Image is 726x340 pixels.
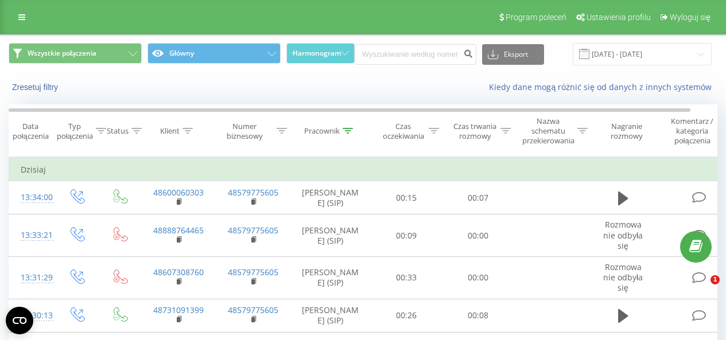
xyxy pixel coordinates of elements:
[21,267,44,289] div: 13:31:29
[153,267,204,278] a: 48607308760
[371,181,442,214] td: 00:15
[371,214,442,257] td: 00:09
[452,122,498,141] div: Czas trwania rozmowy
[442,257,514,299] td: 00:00
[371,257,442,299] td: 00:33
[228,267,278,278] a: 48579775605
[371,299,442,332] td: 00:26
[228,304,278,315] a: 48579775605
[687,275,715,303] iframe: Intercom live chat
[355,44,476,65] input: Wyszukiwanie według numeru
[153,304,204,315] a: 48731091399
[603,219,643,251] span: Rozmowa nie odbyła się
[9,82,64,92] button: Zresetuj filtry
[21,224,44,247] div: 13:33:21
[506,13,566,22] span: Program poleceń
[603,261,643,293] span: Rozmowa nie odbyła się
[290,257,371,299] td: [PERSON_NAME] (SIP)
[293,49,341,57] span: Harmonogram
[57,122,93,141] div: Typ połączenia
[107,126,129,136] div: Status
[290,214,371,257] td: [PERSON_NAME] (SIP)
[228,225,278,236] a: 48579775605
[286,43,355,64] button: Harmonogram
[9,122,52,141] div: Data połączenia
[304,126,340,136] div: Pracownik
[522,116,574,146] div: Nazwa schematu przekierowania
[489,81,717,92] a: Kiedy dane mogą różnić się od danych z innych systemów
[442,299,514,332] td: 00:08
[153,187,204,198] a: 48600060303
[711,275,720,284] span: 1
[587,13,651,22] span: Ustawienia profilu
[228,187,278,198] a: 48579775605
[160,126,180,136] div: Klient
[599,122,654,141] div: Nagranie rozmowy
[153,225,204,236] a: 48888764465
[290,181,371,214] td: [PERSON_NAME] (SIP)
[290,299,371,332] td: [PERSON_NAME] (SIP)
[442,214,514,257] td: 00:00
[21,304,44,327] div: 13:30:13
[670,13,711,22] span: Wyloguj się
[442,181,514,214] td: 00:07
[147,43,281,64] button: Główny
[482,44,544,65] button: Eksport
[21,186,44,209] div: 13:34:00
[659,116,726,146] div: Komentarz / kategoria połączenia
[381,122,426,141] div: Czas oczekiwania
[28,49,96,58] span: Wszystkie połączenia
[216,122,274,141] div: Numer biznesowy
[9,43,142,64] button: Wszystkie połączenia
[6,307,33,334] button: Open CMP widget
